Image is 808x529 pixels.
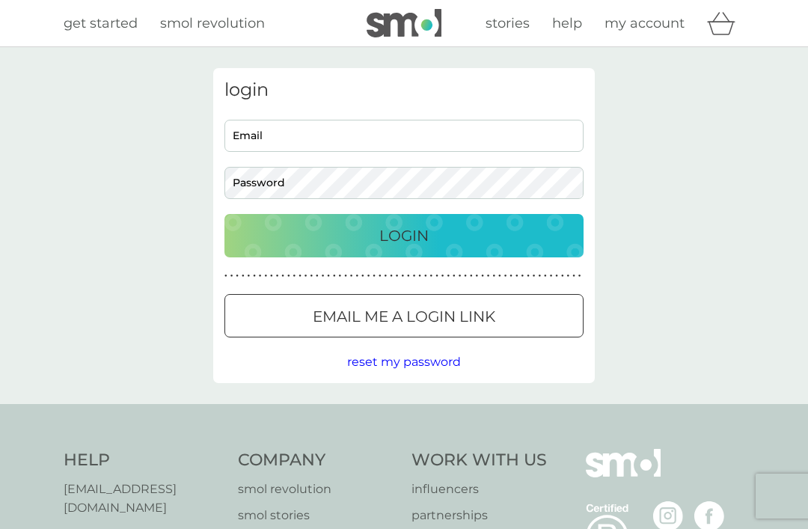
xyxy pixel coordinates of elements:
p: ● [413,272,416,280]
p: ● [230,272,233,280]
p: ● [270,272,273,280]
button: Email me a login link [224,294,584,337]
p: ● [578,272,581,280]
p: ● [276,272,279,280]
p: ● [396,272,399,280]
p: ● [459,272,462,280]
p: ● [316,272,319,280]
p: ● [476,272,479,280]
p: ● [424,272,427,280]
a: influencers [411,480,547,499]
p: ● [504,272,507,280]
p: ● [572,272,575,280]
p: ● [453,272,456,280]
h3: login [224,79,584,101]
p: ● [390,272,393,280]
p: ● [561,272,564,280]
p: ● [236,272,239,280]
span: smol revolution [160,15,265,31]
div: basket [707,8,744,38]
p: ● [379,272,382,280]
p: ● [441,272,444,280]
a: partnerships [411,506,547,525]
p: ● [567,272,570,280]
p: ● [281,272,284,280]
p: ● [248,272,251,280]
p: ● [498,272,501,280]
p: ● [538,272,541,280]
p: ● [492,272,495,280]
p: ● [481,272,484,280]
p: ● [385,272,388,280]
p: ● [299,272,302,280]
p: ● [447,272,450,280]
p: ● [333,272,336,280]
p: ● [430,272,433,280]
h4: Help [64,449,223,472]
p: ● [470,272,473,280]
p: ● [293,272,296,280]
p: Login [379,224,429,248]
p: ● [350,272,353,280]
a: help [552,13,582,34]
p: ● [464,272,467,280]
span: help [552,15,582,31]
p: ● [550,272,553,280]
span: my account [605,15,685,31]
a: smol revolution [160,13,265,34]
p: ● [310,272,313,280]
p: ● [344,272,347,280]
p: ● [544,272,547,280]
p: ● [515,272,518,280]
p: ● [555,272,558,280]
img: smol [367,9,441,37]
p: ● [242,272,245,280]
p: ● [418,272,421,280]
span: stories [486,15,530,31]
a: get started [64,13,138,34]
p: ● [373,272,376,280]
a: stories [486,13,530,34]
p: ● [487,272,490,280]
p: ● [361,272,364,280]
p: ● [253,272,256,280]
p: ● [521,272,524,280]
h4: Company [238,449,397,472]
p: ● [327,272,330,280]
p: ● [264,272,267,280]
button: reset my password [347,352,461,372]
p: ● [355,272,358,280]
a: smol stories [238,506,397,525]
p: ● [435,272,438,280]
p: ● [224,272,227,280]
a: my account [605,13,685,34]
span: get started [64,15,138,31]
p: ● [509,272,512,280]
img: smol [586,449,661,500]
p: ● [304,272,307,280]
p: Email me a login link [313,305,495,328]
p: ● [339,272,342,280]
p: ● [287,272,290,280]
h4: Work With Us [411,449,547,472]
button: Login [224,214,584,257]
p: ● [407,272,410,280]
a: smol revolution [238,480,397,499]
p: ● [259,272,262,280]
p: ● [527,272,530,280]
p: ● [322,272,325,280]
p: ● [533,272,536,280]
p: ● [401,272,404,280]
a: [EMAIL_ADDRESS][DOMAIN_NAME] [64,480,223,518]
span: reset my password [347,355,461,369]
p: ● [367,272,370,280]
